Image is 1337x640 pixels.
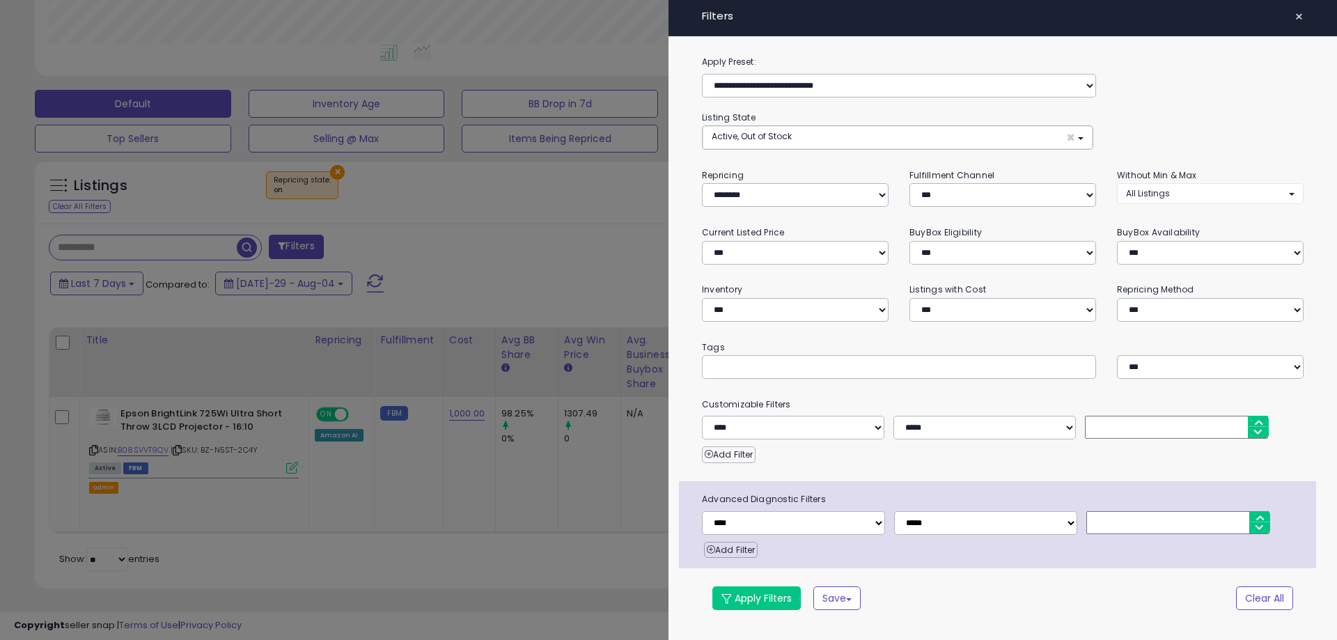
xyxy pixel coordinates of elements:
button: Add Filter [704,542,758,559]
small: Listing State [702,111,756,123]
small: Repricing Method [1117,283,1194,295]
span: Active, Out of Stock [712,130,792,142]
button: Add Filter [702,446,756,463]
span: × [1066,130,1075,145]
button: Active, Out of Stock × [703,126,1093,149]
button: Save [813,586,861,610]
small: Customizable Filters [691,397,1314,412]
small: Tags [691,340,1314,355]
span: × [1295,7,1304,26]
button: × [1289,7,1309,26]
small: Fulfillment Channel [909,169,994,181]
small: Without Min & Max [1117,169,1197,181]
span: Advanced Diagnostic Filters [691,492,1316,507]
small: Repricing [702,169,744,181]
small: BuyBox Eligibility [909,226,982,238]
small: Inventory [702,283,742,295]
small: BuyBox Availability [1117,226,1200,238]
button: All Listings [1117,183,1304,203]
label: Apply Preset: [691,54,1314,70]
h4: Filters [702,10,1304,22]
button: Clear All [1236,586,1293,610]
span: All Listings [1126,187,1170,199]
small: Current Listed Price [702,226,784,238]
button: Apply Filters [712,586,801,610]
small: Listings with Cost [909,283,986,295]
